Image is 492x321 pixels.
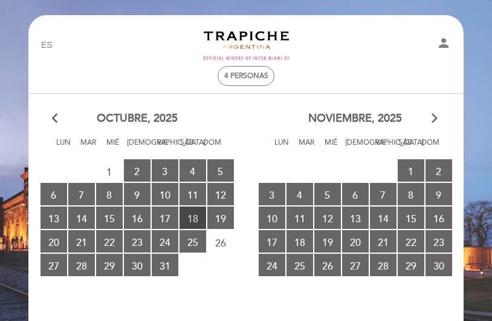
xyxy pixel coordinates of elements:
span: 12 [207,183,234,205]
span: 31 [152,254,178,276]
span: octubre, 2025 [97,111,178,127]
span: [DEMOGRAPHIC_DATA] [127,136,148,159]
span: 29 [398,254,424,276]
span: 19 [207,207,234,229]
span: 1 [96,160,123,182]
span: 19 [314,230,341,253]
span: 10 [259,207,285,229]
span: 9 [426,183,452,205]
span: Lun [53,136,74,159]
span: 16 [124,207,151,229]
span: Sáb [395,136,416,159]
button: person [436,36,451,54]
span: 21 [370,230,397,253]
span: 20 [40,230,67,253]
span: 4 [286,183,313,205]
span: 6 [40,183,67,205]
span: Vie [370,136,391,159]
span: 28 [370,254,397,276]
span: 20 [342,230,369,253]
span: 24 [152,230,178,253]
span: 24 [259,254,285,276]
span: 2 [426,159,452,182]
i: arrow_back_ios [52,111,63,127]
span: [DEMOGRAPHIC_DATA] [345,136,366,159]
span: 22 [96,230,123,253]
span: 12 [314,207,341,229]
span: 18 [180,207,206,229]
span: 5 [207,159,234,182]
span: 8 [398,183,424,205]
span: 4 [180,159,206,182]
span: 29 [96,254,123,276]
span: 14 [370,207,397,229]
span: Vie [152,136,173,159]
span: Sáb [176,136,198,159]
span: 21 [68,230,95,253]
span: 25 [286,254,313,276]
span: 4 personas [224,71,268,81]
span: 16 [426,207,452,229]
span: 18 [286,230,313,253]
span: 15 [398,207,424,229]
span: 30 [426,254,452,276]
span: 13 [342,207,369,229]
span: 23 [124,230,151,253]
span: 22 [398,230,424,253]
span: 17 [152,207,178,229]
i: person [436,36,451,50]
span: 25 [180,230,206,253]
span: 17 [259,230,285,253]
span: 9 [124,183,151,205]
span: 11 [286,207,313,229]
span: 11 [180,183,206,205]
span: 27 [342,254,369,276]
span: 5 [314,183,341,205]
span: 26 [207,231,234,253]
span: Mar [77,136,99,159]
span: Mié [102,136,123,159]
a: Turismo Trapiche [170,28,322,62]
span: 7 [370,183,397,205]
span: 1 [398,159,424,182]
span: 3 [259,183,285,205]
span: 2 [124,159,151,182]
span: 27 [40,254,67,276]
span: noviembre, 2025 [308,111,402,127]
span: 13 [40,207,67,229]
span: 30 [124,254,151,276]
span: 8 [96,183,123,205]
span: 6 [342,183,369,205]
span: 10 [152,183,178,205]
span: 3 [152,159,178,182]
span: Mié [320,136,341,159]
span: 28 [68,254,95,276]
span: Lun [271,136,292,159]
span: Dom [419,136,441,159]
span: Mar [296,136,317,159]
span: Dom [201,136,222,159]
span: 15 [96,207,123,229]
span: 14 [68,207,95,229]
span: 23 [426,230,452,253]
span: 7 [68,183,95,205]
i: arrow_forward_ios [429,111,440,127]
span: 26 [314,254,341,276]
